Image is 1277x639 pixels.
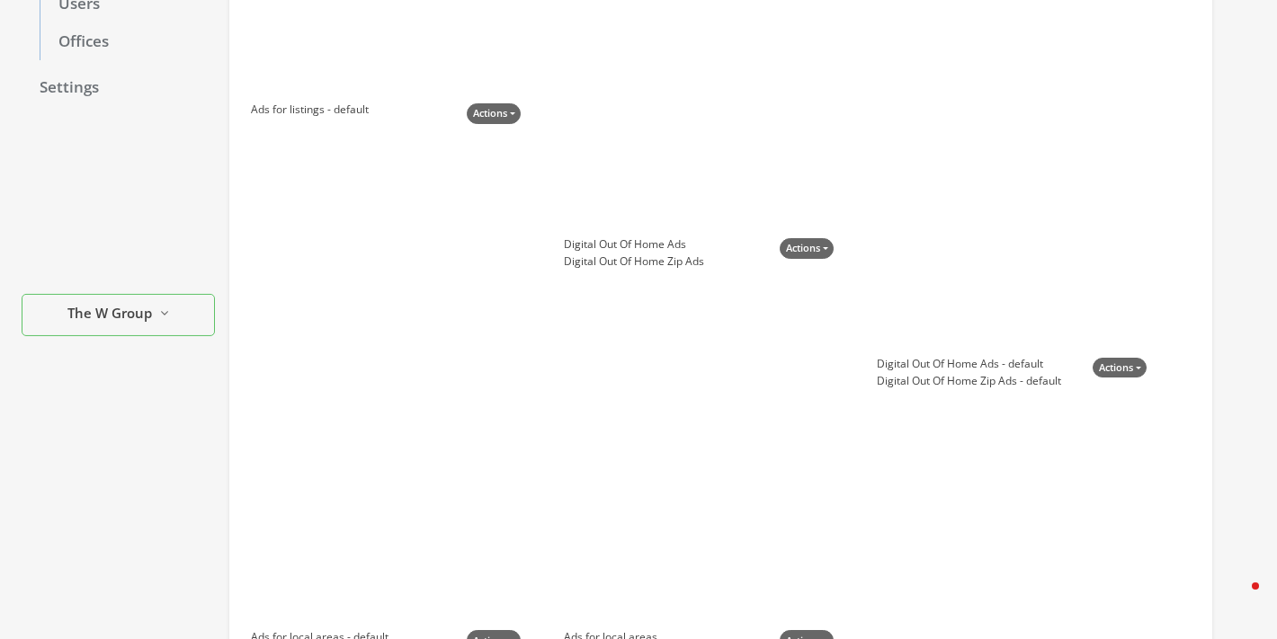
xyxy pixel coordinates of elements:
small: Ads for listings - default [251,102,369,119]
span: The W Group [67,303,152,324]
iframe: Intercom live chat [1216,578,1259,621]
small: Digital Out Of Home Zip Ads [564,253,704,271]
button: Actions [780,238,834,259]
button: The W Group [22,294,215,336]
small: Digital Out Of Home Ads [564,236,704,253]
button: Actions [1093,358,1147,378]
small: Digital Out Of Home Ads - default [877,356,1061,373]
small: Digital Out Of Home Zip Ads - default [877,373,1061,390]
a: Offices [40,23,215,61]
button: Actions [467,103,521,124]
a: Settings [22,69,215,107]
